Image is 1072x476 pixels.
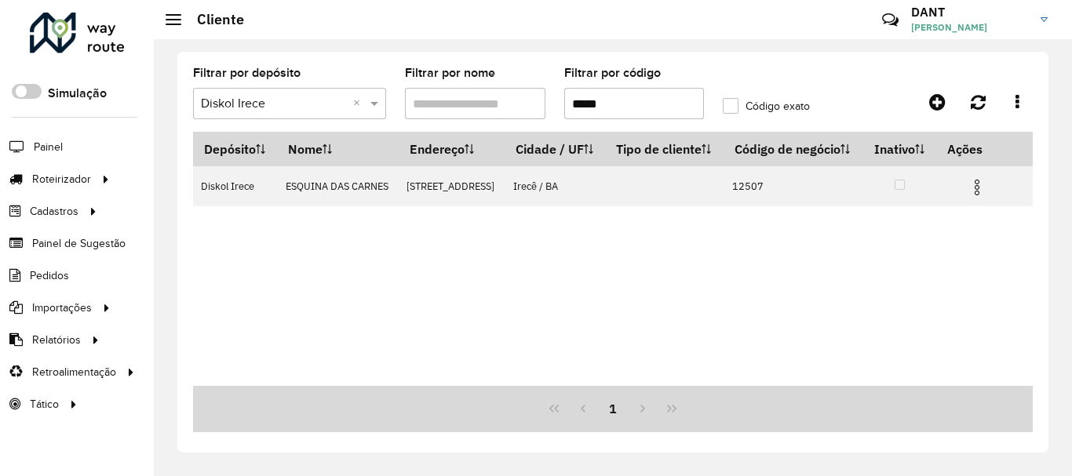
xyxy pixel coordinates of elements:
span: Tático [30,396,59,412]
span: Clear all [353,94,366,113]
th: Código de negócio [724,133,863,166]
td: ESQUINA DAS CARNES [277,166,399,206]
button: 1 [598,394,628,423]
td: 12507 [724,166,863,206]
span: Painel [34,139,63,155]
label: Simulação [48,84,107,103]
th: Depósito [193,133,277,166]
label: Código exato [723,98,810,114]
h2: Cliente [181,11,244,28]
a: Contato Rápido [873,3,907,37]
span: Importações [32,300,92,316]
span: Cadastros [30,203,78,220]
th: Endereço [399,133,505,166]
th: Tipo de cliente [606,133,724,166]
span: Retroalimentação [32,364,116,380]
span: Painel de Sugestão [32,235,126,252]
td: Diskol Irece [193,166,277,206]
th: Inativo [863,133,936,166]
th: Nome [277,133,399,166]
span: Relatórios [32,332,81,348]
th: Ações [936,133,1030,165]
label: Filtrar por nome [405,64,495,82]
span: [PERSON_NAME] [911,20,1029,35]
h3: DANT [911,5,1029,20]
label: Filtrar por código [564,64,661,82]
td: [STREET_ADDRESS] [399,166,505,206]
label: Filtrar por depósito [193,64,301,82]
td: Irecê / BA [505,166,606,206]
span: Pedidos [30,267,69,284]
th: Cidade / UF [505,133,606,166]
span: Roteirizador [32,171,91,187]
